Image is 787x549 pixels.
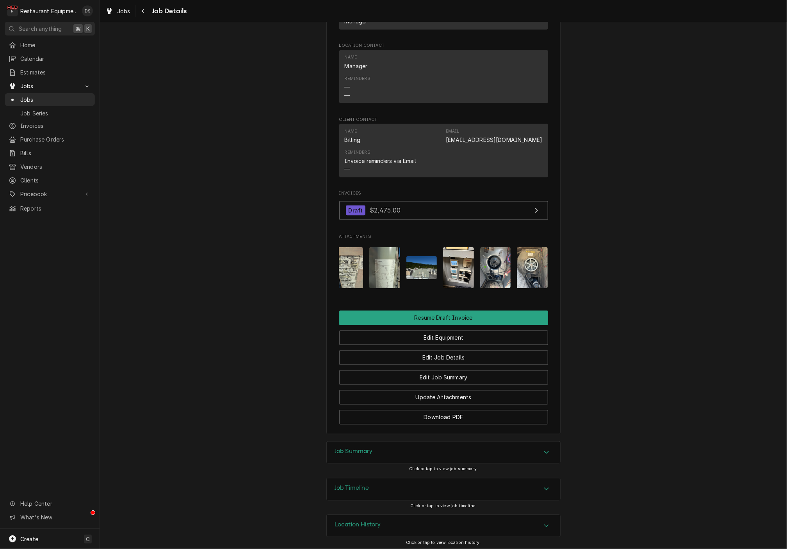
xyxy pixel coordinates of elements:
div: Location Contact List [339,50,548,107]
button: Search anything⌘K [5,22,95,35]
div: Restaurant Equipment Diagnostics [20,7,78,15]
span: K [86,25,90,33]
span: Estimates [20,68,91,76]
button: Download PDF [339,410,548,425]
span: Job Series [20,109,91,117]
span: Click or tap to view job timeline. [410,504,477,509]
div: Draft [346,205,366,216]
div: Accordion Header [327,442,560,464]
a: Home [5,39,95,51]
div: Invoices [339,190,548,224]
a: Jobs [5,93,95,106]
span: Invoices [339,190,548,197]
span: Reports [20,204,91,213]
span: Attachments [339,234,548,240]
div: Contact [339,50,548,104]
div: — [345,91,350,99]
div: Name [345,54,368,70]
div: Email [446,128,542,144]
span: What's New [20,513,90,521]
div: Button Group Row [339,405,548,425]
div: Button Group Row [339,345,548,365]
span: $2,475.00 [370,206,401,214]
span: Calendar [20,55,91,63]
span: Help Center [20,499,90,508]
span: Create [20,536,38,542]
a: Reports [5,202,95,215]
div: Reminders [345,76,370,82]
img: vQAybB03TGxMVs21j97K [443,247,474,288]
div: Client Contact [339,117,548,181]
div: Location Contact [339,43,548,107]
img: T5JeCl5FSZchy7SDncOG [480,247,511,288]
div: Name [345,54,357,60]
a: Bills [5,147,95,159]
span: Click or tap to view location history. [406,540,481,545]
span: Jobs [20,82,79,90]
span: Job Details [150,6,187,16]
span: Search anything [19,25,62,33]
div: Invoice reminders via Email [345,157,417,165]
span: Bills [20,149,91,157]
button: Edit Job Summary [339,370,548,385]
span: Attachments [339,241,548,294]
span: Invoices [20,122,91,130]
button: Navigate back [137,5,150,17]
span: Location Contact [339,43,548,49]
div: DS [82,5,93,16]
button: Edit Job Details [339,351,548,365]
span: Client Contact [339,117,548,123]
a: Estimates [5,66,95,79]
button: Accordion Details Expand Trigger [327,478,560,500]
span: Pricebook [20,190,79,198]
div: — [345,165,350,173]
a: Calendar [5,52,95,65]
a: Purchase Orders [5,133,95,146]
div: Contact [339,124,548,177]
h3: Location History [335,521,381,529]
a: Clients [5,174,95,187]
button: Accordion Details Expand Trigger [327,515,560,537]
div: Accordion Header [327,515,560,537]
button: Resume Draft Invoice [339,311,548,325]
a: Go to What's New [5,511,95,524]
a: Go to Help Center [5,497,95,510]
a: Jobs [102,5,134,18]
span: C [86,535,90,543]
span: Jobs [20,96,91,104]
div: Manager [345,62,368,70]
div: Button Group Row [339,365,548,385]
div: Derek Stewart's Avatar [82,5,93,16]
span: Purchase Orders [20,135,91,143]
div: Location History [326,515,561,537]
div: Reminders [345,149,417,173]
div: Button Group [339,311,548,425]
div: Button Group Row [339,325,548,345]
h3: Job Summary [335,448,373,455]
button: Edit Equipment [339,331,548,345]
div: Name [345,128,357,135]
img: tfjOqxhsScKWA8PaTDHH [517,247,548,288]
div: — [345,83,350,91]
button: Accordion Details Expand Trigger [327,442,560,464]
div: Attachments [339,234,548,294]
a: Vendors [5,160,95,173]
img: 1XdvjMgQOSXKnJYcu2nA [369,247,400,288]
a: Go to Pricebook [5,188,95,200]
div: R [7,5,18,16]
div: Billing [345,136,361,144]
div: Button Group Row [339,311,548,325]
span: Jobs [117,7,130,15]
img: PXmEYQCxRxGvD84JeyWu [406,256,437,279]
div: Restaurant Equipment Diagnostics's Avatar [7,5,18,16]
span: Vendors [20,163,91,171]
div: Accordion Header [327,478,560,500]
div: Name [345,128,361,144]
span: ⌘ [75,25,81,33]
a: View Invoice [339,201,548,220]
span: Home [20,41,91,49]
a: [EMAIL_ADDRESS][DOMAIN_NAME] [446,136,542,143]
div: Client Contact List [339,124,548,181]
div: Job Timeline [326,478,561,501]
a: Invoices [5,119,95,132]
